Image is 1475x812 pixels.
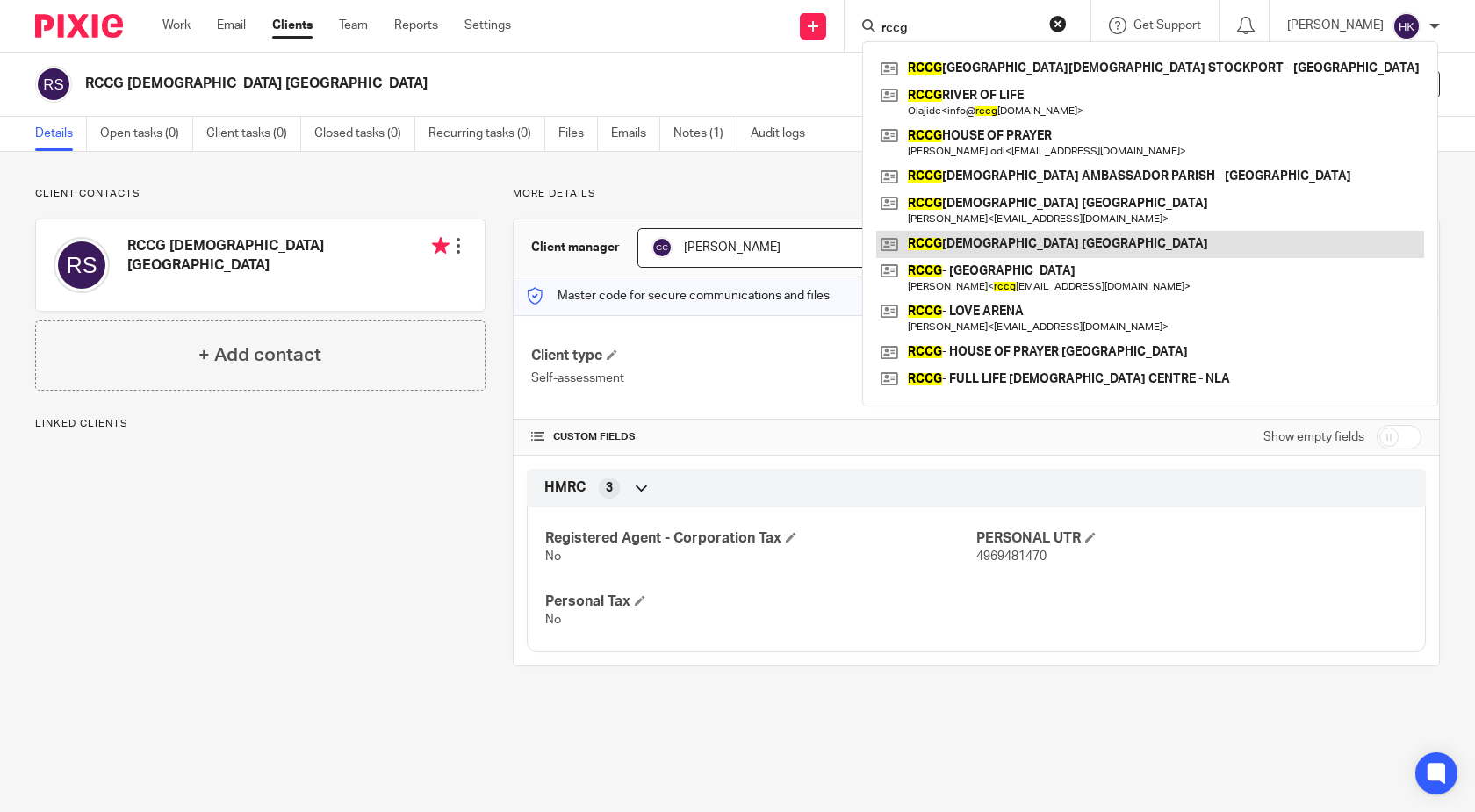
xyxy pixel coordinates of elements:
img: svg%3E [1392,12,1421,40]
h2: RCCG [DEMOGRAPHIC_DATA] [GEOGRAPHIC_DATA] [85,75,1007,93]
a: Reports [394,17,438,34]
p: [PERSON_NAME] [1287,17,1384,34]
span: Get Support [1133,19,1201,32]
a: Emails [611,117,660,151]
p: More details [513,187,1440,201]
h4: RCCG [DEMOGRAPHIC_DATA] [GEOGRAPHIC_DATA] [127,237,450,275]
a: Work [162,17,191,34]
a: Open tasks (0) [100,117,193,151]
a: Settings [464,17,511,34]
a: Notes (1) [673,117,737,151]
h4: Client type [531,347,976,365]
a: Details [35,117,87,151]
h4: Personal Tax [545,593,976,611]
p: Client contacts [35,187,486,201]
a: Audit logs [751,117,818,151]
a: Client tasks (0) [206,117,301,151]
img: svg%3E [35,66,72,103]
p: Master code for secure communications and files [527,287,830,305]
span: 3 [606,479,613,497]
span: No [545,614,561,626]
a: Recurring tasks (0) [428,117,545,151]
button: Clear [1049,15,1067,32]
span: HMRC [544,478,586,497]
h4: CUSTOM FIELDS [531,430,976,444]
p: Self-assessment [531,370,976,387]
h4: Registered Agent - Corporation Tax [545,529,976,548]
span: 4969481470 [976,550,1047,563]
i: Primary [432,237,450,255]
img: Pixie [35,14,123,38]
h3: Client manager [531,239,620,256]
span: [PERSON_NAME] [684,241,781,254]
input: Search [880,21,1038,37]
a: Closed tasks (0) [314,117,415,151]
img: svg%3E [54,237,110,293]
a: Files [558,117,598,151]
label: Show empty fields [1263,428,1364,446]
a: Email [217,17,246,34]
a: Team [339,17,368,34]
h4: PERSONAL UTR [976,529,1407,548]
a: Clients [272,17,313,34]
img: svg%3E [651,237,673,258]
h4: + Add contact [198,341,321,369]
span: No [545,550,561,563]
p: Linked clients [35,417,486,431]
